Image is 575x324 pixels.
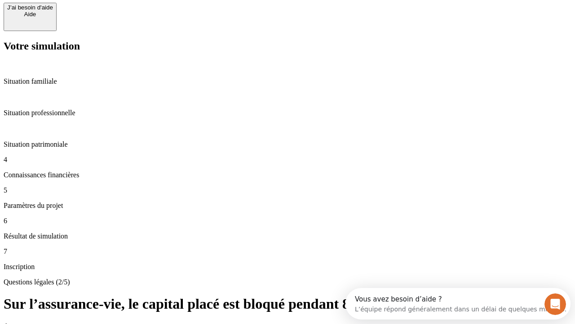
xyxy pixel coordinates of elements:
p: 6 [4,217,571,225]
h1: Sur l’assurance-vie, le capital placé est bloqué pendant 8 ans ? [4,296,571,312]
p: Situation professionnelle [4,109,571,117]
p: 5 [4,186,571,194]
p: Paramètres du projet [4,202,571,210]
p: 7 [4,247,571,256]
p: Questions légales (2/5) [4,278,571,286]
div: Ouvrir le Messenger Intercom [4,4,248,28]
p: Résultat de simulation [4,232,571,240]
div: Aide [7,11,53,18]
iframe: Intercom live chat discovery launcher [345,288,571,319]
p: Situation familiale [4,77,571,85]
div: Vous avez besoin d’aide ? [9,8,221,15]
div: J’ai besoin d'aide [7,4,53,11]
p: Inscription [4,263,571,271]
p: 4 [4,156,571,164]
h2: Votre simulation [4,40,571,52]
p: Connaissances financières [4,171,571,179]
button: J’ai besoin d'aideAide [4,3,57,31]
iframe: Intercom live chat [544,293,566,315]
p: Situation patrimoniale [4,140,571,148]
div: L’équipe répond généralement dans un délai de quelques minutes. [9,15,221,24]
